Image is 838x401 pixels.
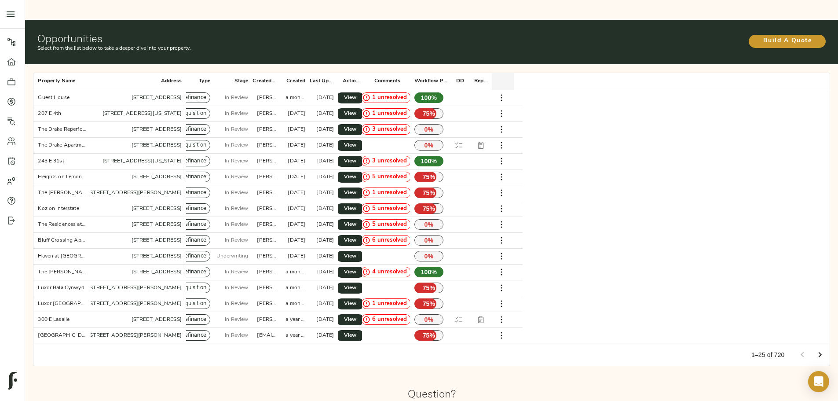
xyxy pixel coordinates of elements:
div: justin@fulcrumlendingcorp.com [257,284,277,292]
a: [STREET_ADDRESS] [132,174,182,180]
a: View [336,108,364,119]
div: 6 unresolved [361,235,411,246]
div: 15 days ago [316,332,334,339]
div: 11 days ago [316,158,334,165]
div: a year ago [285,332,305,339]
div: 22 days ago [288,205,305,213]
div: will@fulcrumlendingcorp.com [257,332,277,339]
span: refinance [179,221,210,229]
span: View [345,331,355,340]
p: 75 [414,188,444,198]
a: View [336,156,364,167]
a: View [336,314,364,325]
div: 3 unresolved [361,156,411,166]
div: Luxor Montgomeryville [38,300,86,308]
p: 0 [414,251,444,261]
p: 75 [414,330,444,341]
span: 1 unresolved [369,189,411,197]
div: 14 days ago [316,300,334,308]
p: In Review [225,94,248,102]
p: In Review [225,221,248,228]
span: % [428,252,434,261]
p: 0 [414,140,444,151]
div: 207 E 4th [38,110,61,118]
a: [STREET_ADDRESS] [132,143,182,148]
span: 4 unresolved [369,268,411,276]
span: View [345,252,355,261]
p: In Review [225,236,248,244]
p: 100 [414,156,444,166]
div: The Drake Reperforming [38,126,86,133]
a: View [336,330,364,341]
div: Actions [343,73,360,90]
div: Bluff Crossing Apartments [38,237,86,244]
span: View [345,93,355,103]
div: 13 days ago [288,189,305,197]
p: 100 [414,267,444,277]
div: Heights on Lemon [38,173,82,181]
p: 75 [414,298,444,309]
div: Report [470,73,492,90]
span: 5 unresolved [369,205,411,213]
a: [STREET_ADDRESS][PERSON_NAME] [88,301,182,306]
p: 0 [414,314,444,325]
div: 3 years ago [288,142,305,149]
span: 3 unresolved [369,125,411,134]
div: Workflow Progress [414,73,448,90]
div: Open Intercom Messenger [808,371,829,392]
img: logo [8,372,17,390]
div: a month ago [285,300,305,308]
p: 75 [414,203,444,214]
p: In Review [225,300,248,308]
span: View [345,141,355,150]
div: zach@fulcrumlendingcorp.com [257,205,277,213]
a: [STREET_ADDRESS] [132,317,182,322]
span: % [428,315,434,324]
div: a year ago [285,316,305,324]
span: refinance [179,268,210,276]
div: Address [91,73,186,90]
p: In Underwriting [210,252,248,260]
div: Created [281,73,310,90]
div: Created [286,73,305,90]
span: acquisition [175,284,209,292]
div: The Residences at Port Royal [38,221,86,228]
p: In Review [225,284,248,292]
span: View [345,283,355,293]
span: Build A Quote [757,36,817,47]
div: Comments [374,73,400,90]
div: 1 unresolved [361,108,411,119]
div: 1 unresolved [361,298,411,309]
span: refinance [179,316,210,324]
p: In Review [225,157,248,165]
div: Created By [252,73,281,90]
p: 0 [414,124,444,135]
div: Property Name [38,73,75,90]
div: Workflow Progress [410,73,448,90]
span: 1 unresolved [369,94,411,102]
p: In Review [225,125,248,133]
a: View [336,140,364,151]
span: View [345,236,355,245]
span: refinance [179,331,210,340]
div: 5 unresolved [361,172,411,182]
div: The Campbell [38,189,86,197]
span: 6 unresolved [369,236,411,245]
a: [STREET_ADDRESS] [132,222,182,227]
div: zach@fulcrumlendingcorp.com [257,142,277,149]
div: Comments [362,73,410,90]
a: [STREET_ADDRESS][PERSON_NAME] [88,190,182,195]
div: DD [456,73,464,90]
div: Haven at South Mountain [38,253,86,260]
span: refinance [179,252,210,261]
div: The Byron on Peachtree [38,269,86,276]
a: [STREET_ADDRESS] [132,254,182,259]
div: 4 unresolved [361,267,411,277]
div: Spring Gardens [38,332,86,339]
span: % [428,125,434,134]
div: justin@fulcrumlendingcorp.com [257,189,277,197]
div: Report [474,73,490,90]
div: 13 days ago [288,126,305,133]
p: 75 [414,283,444,293]
div: 11 days ago [316,173,334,181]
